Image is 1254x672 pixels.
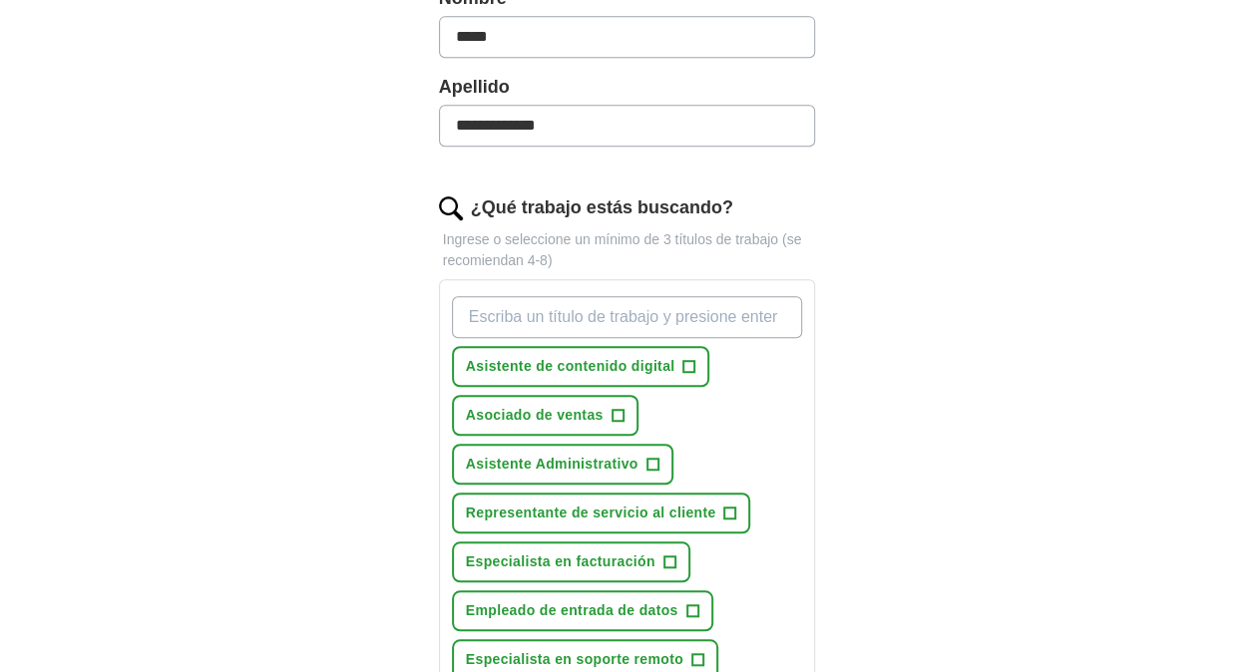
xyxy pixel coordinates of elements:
[452,395,638,436] button: Asociado de ventas
[452,541,690,582] button: Especialista en facturación
[439,74,816,101] label: Apellido
[439,229,816,271] p: Ingrese o seleccione un mínimo de 3 títulos de trabajo (se recomiendan 4-8)
[452,493,751,533] button: Representante de servicio al cliente
[466,405,604,426] span: Asociado de ventas
[439,196,463,220] img: search.png
[466,551,655,572] span: Especialista en facturación
[466,356,675,377] span: Asistente de contenido digital
[466,454,638,475] span: Asistente Administrativo
[466,600,678,621] span: Empleado de entrada de datos
[452,590,713,631] button: Empleado de entrada de datos
[452,444,673,485] button: Asistente Administrativo
[466,649,683,670] span: Especialista en soporte remoto
[452,346,710,387] button: Asistente de contenido digital
[452,296,803,338] input: Escriba un título de trabajo y presione enter
[471,194,733,221] label: ¿Qué trabajo estás buscando?
[466,503,716,523] span: Representante de servicio al cliente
